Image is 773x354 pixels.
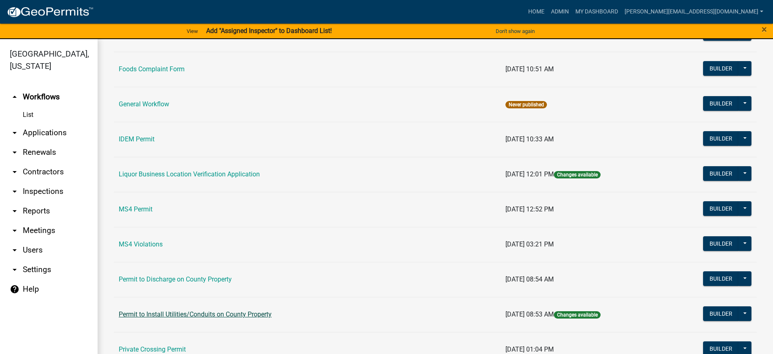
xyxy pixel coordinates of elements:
span: Changes available [554,171,600,178]
button: Builder [703,166,739,181]
i: arrow_drop_down [10,206,20,216]
i: arrow_drop_down [10,265,20,275]
button: Builder [703,96,739,111]
a: Admin [548,4,572,20]
button: Close [762,24,767,34]
span: [DATE] 10:33 AM [505,135,554,143]
i: arrow_drop_down [10,167,20,177]
button: Builder [703,26,739,41]
a: IDEM Permit [119,135,155,143]
a: Private Crossing Permit [119,345,186,353]
strong: Add "Assigned Inspector" to Dashboard List! [206,27,332,35]
i: arrow_drop_down [10,128,20,138]
i: arrow_drop_down [10,245,20,255]
span: [DATE] 12:52 PM [505,205,554,213]
a: Foods Complaint Form [119,65,185,73]
a: Permit to Install Utilities/Conduits on County Property [119,310,272,318]
span: [DATE] 08:54 AM [505,275,554,283]
i: arrow_drop_down [10,187,20,196]
span: [DATE] 01:04 PM [505,345,554,353]
button: Builder [703,306,739,321]
a: [PERSON_NAME][EMAIL_ADDRESS][DOMAIN_NAME] [621,4,766,20]
span: [DATE] 03:21 PM [505,240,554,248]
a: General Workflow [119,100,169,108]
button: Builder [703,131,739,146]
a: My Dashboard [572,4,621,20]
span: Never published [505,101,547,108]
a: View [183,24,201,38]
span: [DATE] 08:53 AM [505,310,554,318]
button: Builder [703,201,739,216]
button: Builder [703,236,739,251]
a: Liquor Business Location Verification Application [119,170,260,178]
a: Home [525,4,548,20]
button: Don't show again [492,24,538,38]
i: arrow_drop_up [10,92,20,102]
button: Builder [703,271,739,286]
span: Changes available [554,311,600,319]
i: help [10,284,20,294]
span: × [762,24,767,35]
span: [DATE] 12:01 PM [505,170,554,178]
i: arrow_drop_down [10,226,20,235]
a: Permit to Discharge on County Property [119,275,232,283]
span: [DATE] 10:51 AM [505,65,554,73]
i: arrow_drop_down [10,147,20,157]
a: MS4 Violations [119,240,163,248]
button: Builder [703,61,739,76]
a: MS4 Permit [119,205,152,213]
